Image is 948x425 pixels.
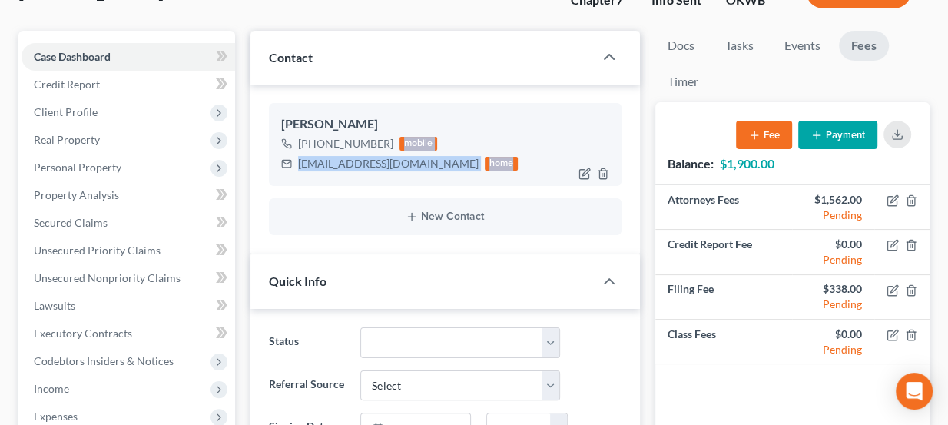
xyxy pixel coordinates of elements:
[298,156,479,171] div: [EMAIL_ADDRESS][DOMAIN_NAME]
[269,274,326,288] span: Quick Info
[34,354,174,367] span: Codebtors Insiders & Notices
[485,157,519,171] div: home
[399,137,438,151] div: mobile
[298,136,393,151] div: [PHONE_NUMBER]
[261,370,353,401] label: Referral Source
[34,244,161,257] span: Unsecured Priority Claims
[22,264,235,292] a: Unsecured Nonpriority Claims
[34,50,111,63] span: Case Dashboard
[804,208,862,223] div: Pending
[34,105,98,118] span: Client Profile
[22,292,235,320] a: Lawsuits
[22,209,235,237] a: Secured Claims
[22,237,235,264] a: Unsecured Priority Claims
[34,133,100,146] span: Real Property
[804,281,862,297] div: $338.00
[655,31,707,61] a: Docs
[655,67,711,97] a: Timer
[804,342,862,357] div: Pending
[34,188,119,201] span: Property Analysis
[281,211,610,223] button: New Contact
[804,297,862,312] div: Pending
[34,410,78,423] span: Expenses
[804,252,862,267] div: Pending
[22,71,235,98] a: Credit Report
[34,327,132,340] span: Executory Contracts
[281,115,610,134] div: [PERSON_NAME]
[804,237,862,252] div: $0.00
[655,230,792,274] td: Credit Report Fee
[22,43,235,71] a: Case Dashboard
[804,192,862,208] div: $1,562.00
[655,274,792,319] td: Filing Fee
[713,31,766,61] a: Tasks
[34,271,181,284] span: Unsecured Nonpriority Claims
[34,78,100,91] span: Credit Report
[34,216,108,229] span: Secured Claims
[668,156,714,171] strong: Balance:
[269,50,313,65] span: Contact
[34,161,121,174] span: Personal Property
[839,31,889,61] a: Fees
[34,382,69,395] span: Income
[22,320,235,347] a: Executory Contracts
[736,121,792,149] button: Fee
[798,121,877,149] button: Payment
[896,373,933,410] div: Open Intercom Messenger
[22,181,235,209] a: Property Analysis
[655,185,792,230] td: Attorneys Fees
[772,31,833,61] a: Events
[720,156,774,171] strong: $1,900.00
[34,299,75,312] span: Lawsuits
[804,327,862,342] div: $0.00
[655,320,792,364] td: Class Fees
[261,327,353,358] label: Status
